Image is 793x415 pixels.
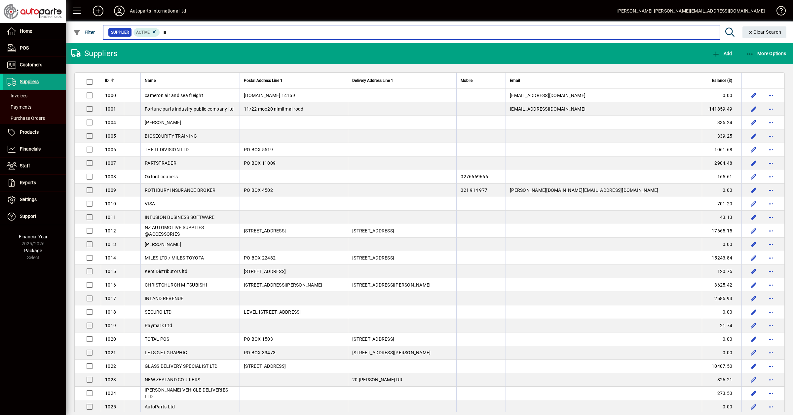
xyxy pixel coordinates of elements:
[105,93,116,98] span: 1000
[145,147,189,152] span: THE IT DIVISION LTD
[145,282,207,288] span: CHRISTCHURCH MITSUBISHI
[766,266,776,277] button: More options
[19,234,48,239] span: Financial Year
[766,320,776,331] button: More options
[111,29,129,36] span: Supplier
[105,309,116,315] span: 1018
[702,373,741,387] td: 826.21
[3,158,66,174] a: Staff
[145,309,172,315] span: SECURO LTD
[244,255,276,260] span: PO BOX 22482
[105,147,116,152] span: 1006
[748,225,759,236] button: Edit
[352,350,431,355] span: [STREET_ADDRESS][PERSON_NAME]
[702,129,741,143] td: 339.25
[105,336,116,342] span: 1020
[105,350,116,355] span: 1021
[145,93,203,98] span: cameron air and sea freight
[145,77,236,84] div: Name
[145,77,156,84] span: Name
[145,350,187,355] span: LETS GET GRAPHIC
[3,90,66,101] a: Invoices
[105,160,116,166] span: 1007
[748,347,759,358] button: Edit
[3,175,66,191] a: Reports
[244,282,322,288] span: [STREET_ADDRESS][PERSON_NAME]
[145,120,181,125] span: [PERSON_NAME]
[748,388,759,398] button: Edit
[510,93,585,98] span: [EMAIL_ADDRESS][DOMAIN_NAME]
[145,160,176,166] span: PARTSTRADER
[145,133,197,139] span: BIOSECURITY TRAINING
[105,242,116,247] span: 1013
[702,143,741,156] td: 1061.68
[20,129,39,135] span: Products
[702,346,741,360] td: 0.00
[145,323,172,328] span: Paymark Ltd
[105,133,116,139] span: 1005
[702,332,741,346] td: 0.00
[105,377,116,382] span: 1023
[145,225,204,237] span: NZ AUTOMOTIVE SUPPLIES @ACCESSORIES
[766,239,776,250] button: More options
[7,93,27,98] span: Invoices
[748,144,759,155] button: Edit
[766,293,776,304] button: More options
[145,404,175,409] span: AutoParts Ltd
[105,323,116,328] span: 1019
[702,400,741,414] td: 0.00
[145,387,228,399] span: [PERSON_NAME] VEHICLE DELIVERIES LTD
[3,57,66,73] a: Customers
[73,30,95,35] span: Filter
[3,101,66,113] a: Payments
[3,191,66,208] a: Settings
[244,147,273,152] span: PO BOX 5519
[748,293,759,304] button: Edit
[244,160,276,166] span: PO BOX 11009
[702,211,741,224] td: 43.13
[20,28,32,34] span: Home
[766,347,776,358] button: More options
[20,180,36,185] span: Reports
[244,93,295,98] span: [DOMAIN_NAME] 14159
[510,106,585,112] span: [EMAIL_ADDRESS][DOMAIN_NAME]
[461,77,472,84] span: Mobile
[145,174,178,179] span: Oxford couriers
[3,141,66,157] a: Financials
[748,334,759,344] button: Edit
[244,77,283,84] span: Postal Address Line 1
[748,117,759,128] button: Edit
[706,77,738,84] div: Balance ($)
[510,77,698,84] div: Email
[3,124,66,141] a: Products
[766,401,776,412] button: More options
[766,90,776,101] button: More options
[244,106,303,112] span: 11/22 moo20 nimitmai road
[20,163,30,168] span: Staff
[145,215,215,220] span: INFUSION BUSINESS SOFTWARE
[748,374,759,385] button: Edit
[766,374,776,385] button: More options
[510,188,659,193] span: [PERSON_NAME][DOMAIN_NAME][EMAIL_ADDRESS][DOMAIN_NAME]
[766,253,776,263] button: More options
[20,79,39,84] span: Suppliers
[702,319,741,332] td: 21.74
[145,201,155,206] span: VISA
[772,1,785,23] a: Knowledge Base
[461,77,502,84] div: Mobile
[702,102,741,116] td: -141859.49
[766,144,776,155] button: More options
[71,48,117,59] div: Suppliers
[766,225,776,236] button: More options
[710,48,734,59] button: Add
[105,296,116,301] span: 1017
[145,255,204,260] span: MILES LTD / MILES TOYOTA
[105,174,116,179] span: 1008
[510,77,520,84] span: Email
[3,23,66,40] a: Home
[702,387,741,400] td: 273.53
[105,282,116,288] span: 1016
[766,117,776,128] button: More options
[461,174,488,179] span: 0276669666
[748,280,759,290] button: Edit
